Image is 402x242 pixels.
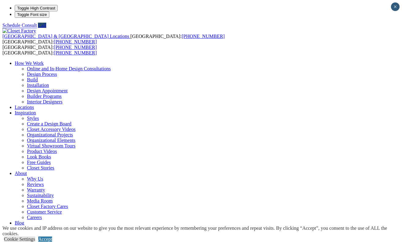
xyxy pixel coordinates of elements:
a: Accept [38,236,52,242]
a: Organizational Projects [27,132,73,137]
a: Closet Accessory Videos [27,127,76,132]
a: Organizational Elements [27,138,75,143]
a: Build [27,77,38,82]
a: Closet Stories [27,165,54,170]
a: Closet Factory Cares [27,204,68,209]
a: Why Us [27,176,43,181]
a: [GEOGRAPHIC_DATA] & [GEOGRAPHIC_DATA] Locations [2,34,130,39]
a: Design Process [27,72,57,77]
span: [GEOGRAPHIC_DATA]: [GEOGRAPHIC_DATA]: [2,45,97,55]
a: Product Videos [27,149,57,154]
a: Careers [27,215,42,220]
span: [GEOGRAPHIC_DATA]: [GEOGRAPHIC_DATA]: [2,34,225,44]
a: [PHONE_NUMBER] [54,39,97,44]
a: Builder Programs [27,94,62,99]
a: Sustainability [27,193,54,198]
a: Media Room [27,198,53,203]
span: Toggle Font size [17,12,47,17]
a: Create a Design Board [27,121,71,126]
a: [PHONE_NUMBER] [54,50,97,55]
a: Locations [15,105,34,110]
a: [PHONE_NUMBER] [182,34,224,39]
a: Reviews [27,182,44,187]
a: About [15,171,27,176]
a: Call [38,23,46,28]
a: Design Appointment [27,88,68,93]
img: Closet Factory [2,28,36,34]
a: [PHONE_NUMBER] [54,45,97,50]
button: Toggle Font size [15,11,49,18]
a: Warranty [27,187,45,192]
button: Close [391,2,400,11]
span: Toggle High Contrast [17,6,55,10]
span: [GEOGRAPHIC_DATA] & [GEOGRAPHIC_DATA] Locations [2,34,129,39]
a: Interior Designers [27,99,62,104]
a: Customer Service [27,209,62,214]
a: Free Guides [27,160,51,165]
a: How We Work [15,61,44,66]
a: Look Books [27,154,51,159]
button: Toggle High Contrast [15,5,58,11]
a: Virtual Showroom Tours [27,143,76,148]
div: We use cookies and IP address on our website to give you the most relevant experience by remember... [2,225,402,236]
a: Online and In-Home Design Consultations [27,66,111,71]
a: Cookie Settings [4,236,35,242]
a: Installation [27,83,49,88]
a: Styles [27,116,39,121]
a: Inspiration [15,110,36,115]
a: Blog [15,220,24,225]
a: Schedule Consult [2,23,37,28]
